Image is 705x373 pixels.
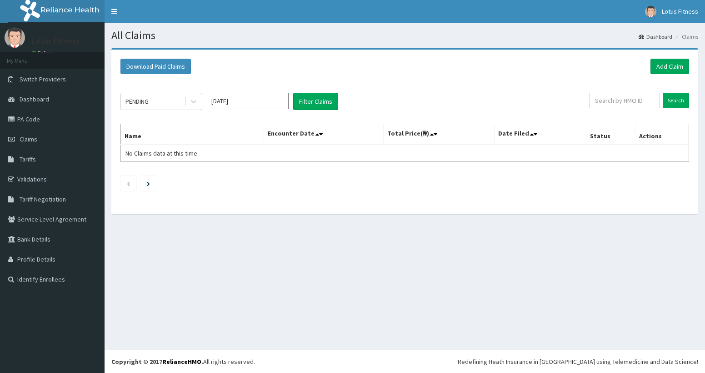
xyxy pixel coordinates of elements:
[293,93,338,110] button: Filter Claims
[207,93,289,109] input: Select Month and Year
[147,179,150,187] a: Next page
[105,350,705,373] footer: All rights reserved.
[635,124,689,145] th: Actions
[20,135,37,143] span: Claims
[662,7,698,15] span: Lotus Fitness
[5,27,25,48] img: User Image
[111,358,203,366] strong: Copyright © 2017 .
[125,149,199,157] span: No Claims data at this time.
[650,59,689,74] a: Add Claim
[384,124,495,145] th: Total Price(₦)
[494,124,586,145] th: Date Filed
[32,50,54,56] a: Online
[264,124,383,145] th: Encounter Date
[121,124,264,145] th: Name
[589,93,660,108] input: Search by HMO ID
[20,95,49,103] span: Dashboard
[111,30,698,41] h1: All Claims
[458,357,698,366] div: Redefining Heath Insurance in [GEOGRAPHIC_DATA] using Telemedicine and Data Science!
[120,59,191,74] button: Download Paid Claims
[162,358,201,366] a: RelianceHMO
[32,37,80,45] p: Lotus Fitness
[20,75,66,83] span: Switch Providers
[639,33,672,40] a: Dashboard
[20,195,66,203] span: Tariff Negotiation
[645,6,656,17] img: User Image
[20,155,36,163] span: Tariffs
[126,179,130,187] a: Previous page
[673,33,698,40] li: Claims
[125,97,149,106] div: PENDING
[586,124,635,145] th: Status
[663,93,689,108] input: Search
